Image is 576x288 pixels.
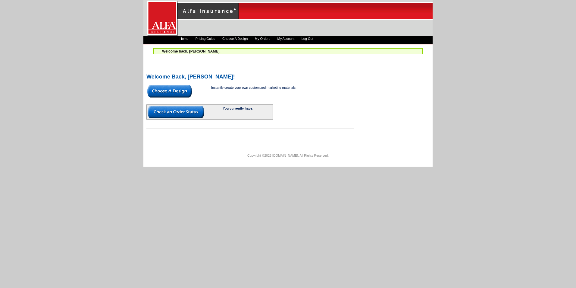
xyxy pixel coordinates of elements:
h2: Welcome Back, [PERSON_NAME]! [146,74,430,79]
a: My Orders [255,37,270,40]
a: Choose A Design [222,37,248,40]
b: You currently have: [223,107,253,110]
a: My Account [277,37,295,40]
span: Instantly create your own customized marketing materials. [211,86,296,89]
img: button-check-order-status.gif [148,106,204,118]
a: Pricing Guide [196,37,215,40]
p: Copyright ©2025 [DOMAIN_NAME]. All Rights Reserved. [143,153,433,158]
a: Home [180,37,188,40]
img: button-choose-design.gif [147,85,192,98]
span: Welcome back, [PERSON_NAME]. [162,49,221,53]
a: Log Out [302,37,313,40]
